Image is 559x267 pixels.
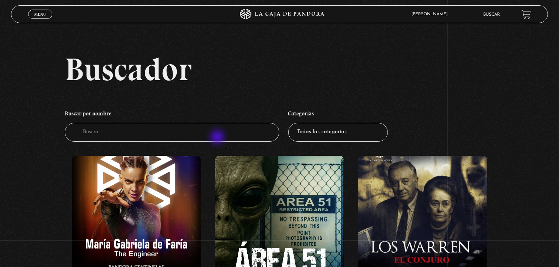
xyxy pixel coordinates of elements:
h4: Buscar por nombre [65,107,279,123]
a: View your shopping cart [521,10,531,19]
h2: Buscador [65,53,548,85]
span: Cerrar [32,18,48,23]
h4: Categorías [288,107,388,123]
a: Buscar [483,12,500,17]
span: [PERSON_NAME] [408,12,455,16]
span: Menu [34,12,46,16]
